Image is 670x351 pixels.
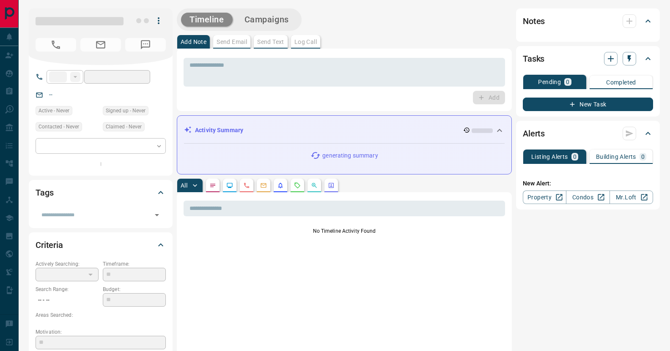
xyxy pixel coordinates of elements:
button: New Task [523,98,653,111]
svg: Requests [294,182,301,189]
div: Tags [36,182,166,203]
svg: Agent Actions [328,182,335,189]
p: Motivation: [36,328,166,336]
span: No Number [36,38,76,52]
p: Listing Alerts [531,154,568,160]
span: No Email [80,38,121,52]
span: Signed up - Never [106,106,146,115]
div: Notes [523,11,653,31]
p: Building Alerts [596,154,636,160]
a: Mr.Loft [610,190,653,204]
svg: Lead Browsing Activity [226,182,233,189]
h2: Tags [36,186,53,199]
div: Alerts [523,123,653,144]
p: Search Range: [36,286,99,293]
svg: Opportunities [311,182,318,189]
svg: Calls [243,182,250,189]
h2: Notes [523,14,545,28]
div: Tasks [523,49,653,69]
span: No Number [125,38,166,52]
button: Timeline [181,13,233,27]
p: Pending [538,79,561,85]
p: Add Note [181,39,206,45]
button: Campaigns [236,13,297,27]
h2: Criteria [36,238,63,252]
p: generating summary [322,151,378,160]
p: All [181,182,187,188]
p: Activity Summary [195,126,243,135]
span: Contacted - Never [38,122,79,131]
p: New Alert: [523,179,653,188]
span: Active - Never [38,106,69,115]
p: 0 [641,154,645,160]
a: Condos [566,190,610,204]
div: Activity Summary [184,122,505,138]
svg: Emails [260,182,267,189]
p: Actively Searching: [36,260,99,268]
div: Criteria [36,235,166,255]
p: Areas Searched: [36,311,166,319]
svg: Notes [209,182,216,189]
p: Budget: [103,286,166,293]
h2: Tasks [523,52,544,65]
p: 0 [573,154,577,160]
p: -- - -- [36,293,99,307]
a: Property [523,190,566,204]
p: 0 [566,79,569,85]
button: Open [151,209,163,221]
p: Timeframe: [103,260,166,268]
h2: Alerts [523,127,545,140]
svg: Listing Alerts [277,182,284,189]
span: Claimed - Never [106,122,142,131]
p: Completed [606,79,636,85]
a: -- [49,91,52,98]
p: No Timeline Activity Found [184,227,505,235]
